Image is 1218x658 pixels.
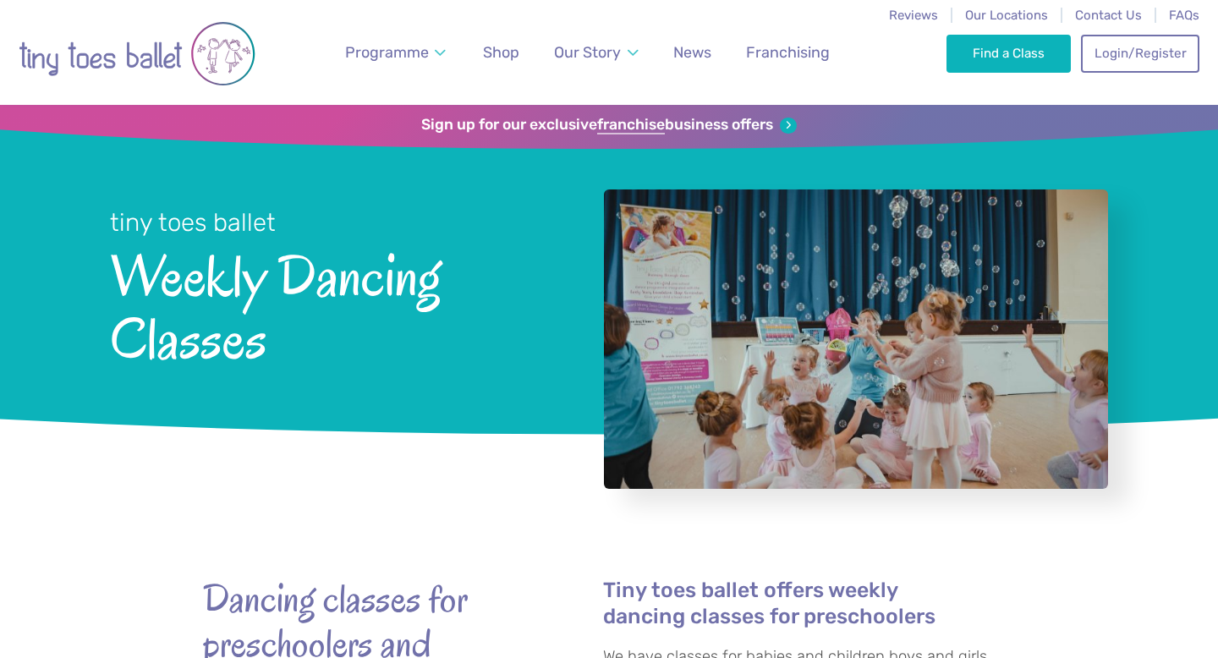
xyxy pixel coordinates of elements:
[746,43,830,61] span: Franchising
[483,43,519,61] span: Shop
[965,8,1048,23] a: Our Locations
[475,34,527,72] a: Shop
[889,8,938,23] a: Reviews
[603,577,1015,629] h4: Tiny toes ballet offers weekly
[1075,8,1142,23] a: Contact Us
[1169,8,1199,23] a: FAQs
[946,35,1071,72] a: Find a Class
[421,116,796,134] a: Sign up for our exclusivefranchisebusiness offers
[666,34,719,72] a: News
[337,34,454,72] a: Programme
[554,43,621,61] span: Our Story
[345,43,429,61] span: Programme
[110,239,559,370] span: Weekly Dancing Classes
[603,606,935,629] a: dancing classes for preschoolers
[19,11,255,96] img: tiny toes ballet
[546,34,646,72] a: Our Story
[110,208,276,237] small: tiny toes ballet
[597,116,665,134] strong: franchise
[673,43,711,61] span: News
[1081,35,1199,72] a: Login/Register
[738,34,837,72] a: Franchising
